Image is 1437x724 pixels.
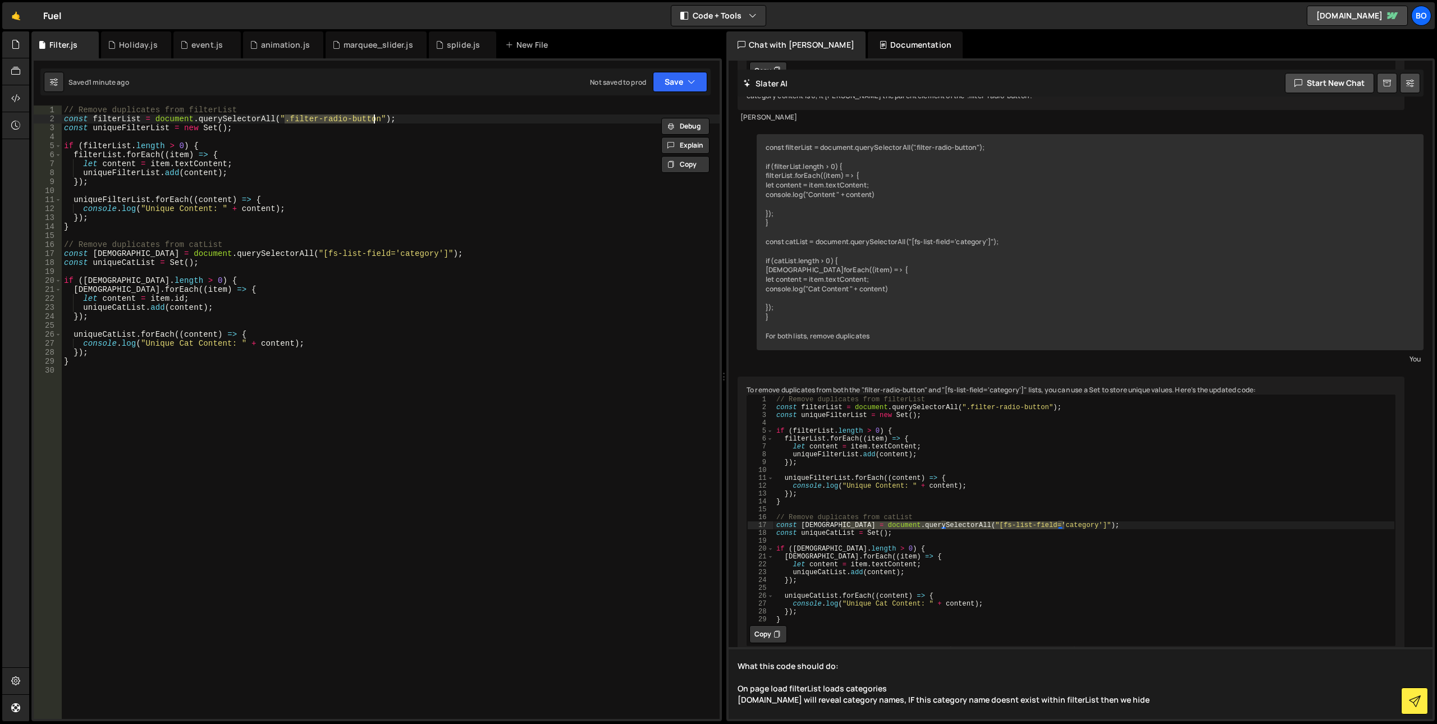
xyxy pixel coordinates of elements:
[89,77,129,87] div: 1 minute ago
[34,123,62,132] div: 3
[34,285,62,294] div: 21
[748,584,774,592] div: 25
[748,404,774,411] div: 2
[748,514,774,521] div: 16
[261,39,310,51] div: animation.js
[748,561,774,569] div: 22
[34,303,62,312] div: 23
[748,608,774,616] div: 28
[748,466,774,474] div: 10
[748,490,774,498] div: 13
[740,113,1402,122] div: [PERSON_NAME]
[34,339,62,348] div: 27
[34,366,62,375] div: 30
[34,177,62,186] div: 9
[661,156,710,173] button: Copy
[749,62,787,80] button: Copy
[748,474,774,482] div: 11
[748,498,774,506] div: 14
[748,592,774,600] div: 26
[34,204,62,213] div: 12
[34,240,62,249] div: 16
[34,106,62,114] div: 1
[49,39,77,51] div: Filter.js
[748,616,774,624] div: 29
[34,141,62,150] div: 5
[119,39,158,51] div: Holiday.js
[34,267,62,276] div: 19
[748,427,774,435] div: 5
[743,78,788,89] h2: Slater AI
[2,2,30,29] a: 🤙
[34,168,62,177] div: 8
[757,134,1424,350] div: const filterList = document.querySelectorAll(".filter-radio-button"); if (filterList.length > 0) ...
[43,9,62,22] div: Fuel
[34,294,62,303] div: 22
[34,249,62,258] div: 17
[34,357,62,366] div: 29
[759,353,1421,365] div: You
[191,39,223,51] div: event.js
[34,321,62,330] div: 25
[34,186,62,195] div: 10
[34,276,62,285] div: 20
[868,31,963,58] div: Documentation
[748,506,774,514] div: 15
[68,77,129,87] div: Saved
[748,569,774,576] div: 23
[34,132,62,141] div: 4
[748,411,774,419] div: 3
[34,330,62,339] div: 26
[34,195,62,204] div: 11
[748,459,774,466] div: 9
[447,39,480,51] div: splide.js
[34,114,62,123] div: 2
[34,150,62,159] div: 6
[748,396,774,404] div: 1
[749,625,787,643] button: Copy
[590,77,646,87] div: Not saved to prod
[748,521,774,529] div: 17
[748,451,774,459] div: 8
[34,258,62,267] div: 18
[748,419,774,427] div: 4
[344,39,413,51] div: marquee_slider.js
[1411,6,1431,26] a: Bo
[748,545,774,553] div: 20
[748,482,774,490] div: 12
[1285,73,1374,93] button: Start new chat
[505,39,552,51] div: New File
[748,443,774,451] div: 7
[34,222,62,231] div: 14
[34,159,62,168] div: 7
[748,435,774,443] div: 6
[661,137,710,154] button: Explain
[34,213,62,222] div: 13
[748,600,774,608] div: 27
[661,118,710,135] button: Debug
[1307,6,1408,26] a: [DOMAIN_NAME]
[748,553,774,561] div: 21
[748,576,774,584] div: 24
[726,31,866,58] div: Chat with [PERSON_NAME]
[748,529,774,537] div: 18
[34,231,62,240] div: 15
[653,72,707,92] button: Save
[34,348,62,357] div: 28
[671,6,766,26] button: Code + Tools
[738,377,1404,665] div: To remove duplicates from both the ".filter-radio-button" and "[fs-list-field='category']" lists,...
[34,312,62,321] div: 24
[748,537,774,545] div: 19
